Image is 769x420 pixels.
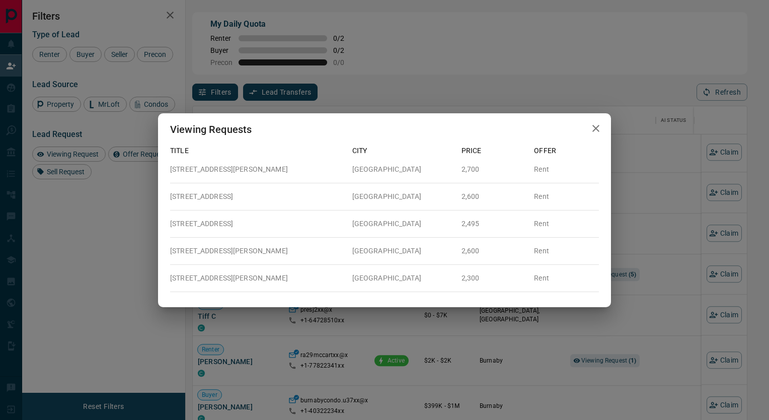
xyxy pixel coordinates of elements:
[534,191,599,202] p: Rent
[352,164,453,175] p: [GEOGRAPHIC_DATA]
[534,219,599,229] p: Rent
[534,146,599,156] p: Offer
[534,246,599,256] p: Rent
[170,146,344,156] p: Title
[462,146,526,156] p: Price
[462,246,526,256] p: 2,600
[158,113,264,146] h2: Viewing Requests
[462,219,526,229] p: 2,495
[170,246,344,256] p: [STREET_ADDRESS][PERSON_NAME]
[352,191,453,202] p: [GEOGRAPHIC_DATA]
[170,164,344,175] p: [STREET_ADDRESS][PERSON_NAME]
[462,164,526,175] p: 2,700
[534,164,599,175] p: Rent
[534,273,599,284] p: Rent
[352,273,453,284] p: [GEOGRAPHIC_DATA]
[352,146,453,156] p: City
[352,246,453,256] p: [GEOGRAPHIC_DATA]
[462,191,526,202] p: 2,600
[170,191,344,202] p: [STREET_ADDRESS]
[352,219,453,229] p: [GEOGRAPHIC_DATA]
[170,219,344,229] p: [STREET_ADDRESS]
[462,273,526,284] p: 2,300
[170,273,344,284] p: [STREET_ADDRESS][PERSON_NAME]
